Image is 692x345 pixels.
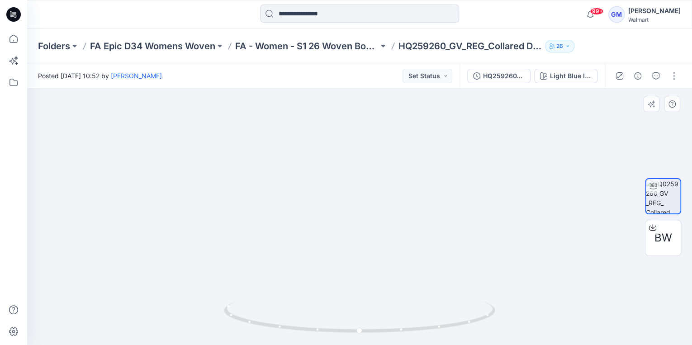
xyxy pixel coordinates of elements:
[38,40,70,52] a: Folders
[38,71,162,80] span: Posted [DATE] 10:52 by
[235,40,379,52] a: FA - Women - S1 26 Woven Board
[646,179,680,213] img: HQ0259260_GV _REG_ Collared Denim Jacket
[654,230,672,246] span: BW
[483,71,525,81] div: HQ259260_GV_REG_Collared Denim Jacket
[628,5,681,16] div: [PERSON_NAME]
[90,40,215,52] a: FA Epic D34 Womens Woven
[550,71,592,81] div: Light Blue Indigo Stripe
[628,16,681,23] div: Walmart
[545,40,574,52] button: 26
[111,72,162,80] a: [PERSON_NAME]
[398,40,542,52] p: HQ259260_GV_REG_Collared Denim Jacket
[630,69,645,83] button: Details
[590,8,603,15] span: 99+
[608,6,625,23] div: GM
[467,69,531,83] button: HQ259260_GV_REG_Collared Denim Jacket
[534,69,597,83] button: Light Blue Indigo Stripe
[556,41,563,51] p: 26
